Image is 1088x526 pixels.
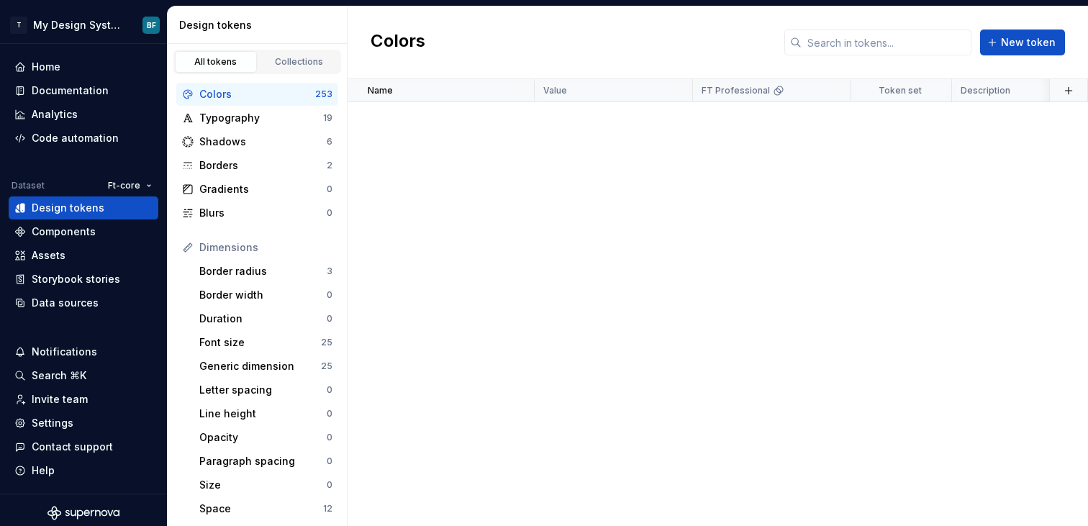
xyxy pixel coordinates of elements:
a: Invite team [9,388,158,411]
a: Border width0 [194,284,338,307]
div: Border radius [199,264,327,278]
div: Data sources [32,296,99,310]
button: Notifications [9,340,158,363]
a: Data sources [9,291,158,314]
a: Border radius3 [194,260,338,283]
div: 0 [327,313,332,325]
div: 2 [327,160,332,171]
a: Gradients0 [176,178,338,201]
div: Shadows [199,135,327,149]
div: Line height [199,407,327,421]
p: FT Professional [702,85,770,96]
div: T [10,17,27,34]
div: Documentation [32,83,109,98]
div: Collections [263,56,335,68]
button: TMy Design SystemBF [3,9,164,40]
button: Help [9,459,158,482]
div: Analytics [32,107,78,122]
a: Generic dimension25 [194,355,338,378]
div: 3 [327,266,332,277]
div: Code automation [32,131,119,145]
div: 0 [327,207,332,219]
p: Token set [879,85,922,96]
div: Colors [199,87,315,101]
a: Home [9,55,158,78]
div: Notifications [32,345,97,359]
a: Design tokens [9,196,158,219]
div: Letter spacing [199,383,327,397]
div: Typography [199,111,323,125]
div: Gradients [199,182,327,196]
div: Invite team [32,392,88,407]
div: Settings [32,416,73,430]
a: Documentation [9,79,158,102]
button: New token [980,30,1065,55]
div: 25 [321,337,332,348]
a: Assets [9,244,158,267]
div: 25 [321,361,332,372]
div: Search ⌘K [32,368,86,383]
div: Font size [199,335,321,350]
div: 12 [323,503,332,514]
p: Description [961,85,1010,96]
p: Value [543,85,567,96]
a: Typography19 [176,106,338,130]
div: Help [32,463,55,478]
div: Opacity [199,430,327,445]
div: 0 [327,479,332,491]
div: Design tokens [32,201,104,215]
a: Colors253 [176,83,338,106]
div: 0 [327,183,332,195]
div: Generic dimension [199,359,321,373]
div: 253 [315,89,332,100]
div: Components [32,225,96,239]
div: Borders [199,158,327,173]
p: Name [368,85,393,96]
div: 19 [323,112,332,124]
a: Font size25 [194,331,338,354]
div: Contact support [32,440,113,454]
div: Duration [199,312,327,326]
a: Blurs0 [176,201,338,225]
div: BF [147,19,156,31]
div: Dimensions [199,240,332,255]
a: Settings [9,412,158,435]
div: 0 [327,455,332,467]
div: 0 [327,408,332,420]
div: All tokens [180,56,252,68]
a: Letter spacing0 [194,378,338,402]
button: Contact support [9,435,158,458]
div: Paragraph spacing [199,454,327,468]
div: Border width [199,288,327,302]
a: Shadows6 [176,130,338,153]
a: Storybook stories [9,268,158,291]
div: Size [199,478,327,492]
div: Blurs [199,206,327,220]
a: Code automation [9,127,158,150]
a: Borders2 [176,154,338,177]
input: Search in tokens... [802,30,971,55]
div: Home [32,60,60,74]
div: Storybook stories [32,272,120,286]
div: Space [199,502,323,516]
a: Size0 [194,473,338,496]
a: Duration0 [194,307,338,330]
button: Search ⌘K [9,364,158,387]
div: 0 [327,384,332,396]
div: 6 [327,136,332,148]
a: Paragraph spacing0 [194,450,338,473]
svg: Supernova Logo [47,506,119,520]
span: Ft-core [108,180,140,191]
div: 0 [327,289,332,301]
a: Line height0 [194,402,338,425]
div: Design tokens [179,18,341,32]
div: Dataset [12,180,45,191]
span: New token [1001,35,1056,50]
div: 0 [327,432,332,443]
a: Opacity0 [194,426,338,449]
button: Ft-core [101,176,158,196]
a: Components [9,220,158,243]
div: Assets [32,248,65,263]
h2: Colors [371,30,425,55]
